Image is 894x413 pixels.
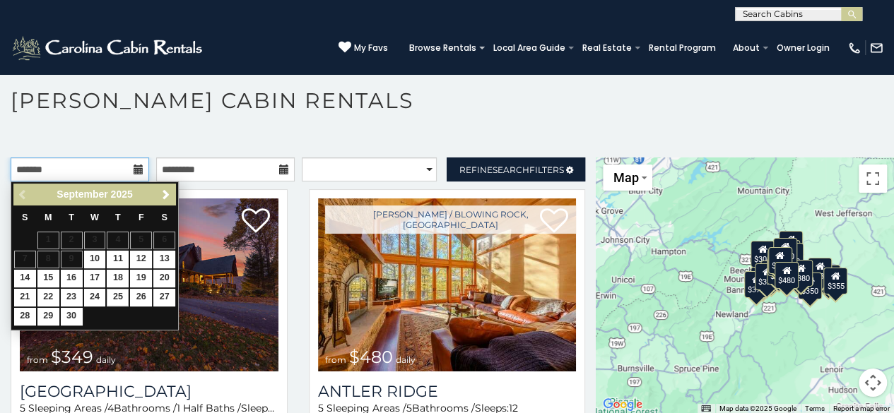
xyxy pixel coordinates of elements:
a: 11 [107,251,129,268]
span: from [325,354,346,365]
div: $325 [755,263,779,289]
a: 18 [107,270,129,287]
span: Map data ©2025 Google [719,405,796,412]
button: Map camera controls [859,369,887,397]
div: $525 [780,230,804,257]
span: from [27,354,48,365]
a: 28 [14,308,36,325]
span: Saturday [162,213,167,222]
span: September [57,188,107,200]
a: Browse Rentals [402,38,483,58]
a: 26 [130,289,152,306]
a: 17 [84,270,106,287]
div: $350 [798,273,822,299]
div: $355 [824,268,848,294]
a: RefineSearchFilters [447,157,585,181]
a: 23 [61,289,83,306]
a: 21 [14,289,36,306]
span: 2025 [111,188,133,200]
a: Antler Ridge from $480 daily [318,198,577,371]
a: 29 [37,308,59,325]
img: mail-regular-white.png [869,41,883,55]
div: $349 [768,247,792,274]
a: 12 [130,251,152,268]
a: 30 [61,308,83,325]
div: $930 [808,258,832,285]
a: Antler Ridge [318,382,577,401]
div: $305 [751,240,775,267]
a: 15 [37,270,59,287]
span: My Favs [354,42,388,54]
a: Local Area Guide [486,38,572,58]
span: $480 [349,347,393,367]
button: Toggle fullscreen view [859,164,887,193]
span: daily [96,354,116,365]
a: [PERSON_NAME] / Blowing Rock, [GEOGRAPHIC_DATA] [325,205,577,234]
span: Thursday [115,213,121,222]
a: 24 [84,289,106,306]
span: Map [613,170,638,185]
a: My Favs [339,41,388,55]
a: 19 [130,270,152,287]
a: 14 [14,270,36,287]
div: $375 [744,270,768,297]
span: $349 [51,347,93,367]
span: Sunday [22,213,28,222]
span: Friday [139,213,144,222]
div: $315 [775,262,799,289]
a: 27 [153,289,175,306]
a: 20 [153,270,175,287]
div: $320 [773,237,797,264]
a: Owner Login [770,38,837,58]
img: Antler Ridge [318,198,577,371]
span: Refine Filters [459,164,564,175]
a: 25 [107,289,129,306]
img: phone-regular-white.png [847,41,861,55]
a: Real Estate [575,38,639,58]
img: White-1-2.png [11,34,206,62]
a: About [726,38,767,58]
a: 10 [84,251,106,268]
a: 13 [153,251,175,268]
span: Next [160,189,172,200]
a: Rental Program [642,38,723,58]
button: Change map style [603,164,652,191]
a: Terms (opens in new tab) [805,405,825,412]
span: Tuesday [69,213,74,222]
a: 22 [37,289,59,306]
a: Report a map error [833,405,890,412]
div: $480 [775,261,799,288]
span: Search [493,164,529,175]
h3: Diamond Creek Lodge [20,382,278,401]
a: 16 [61,270,83,287]
div: $225 [767,258,791,285]
span: Wednesday [90,213,99,222]
span: Monday [45,213,52,222]
a: Next [157,186,175,203]
div: $380 [789,259,813,286]
a: [GEOGRAPHIC_DATA] [20,382,278,401]
span: daily [396,354,416,365]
